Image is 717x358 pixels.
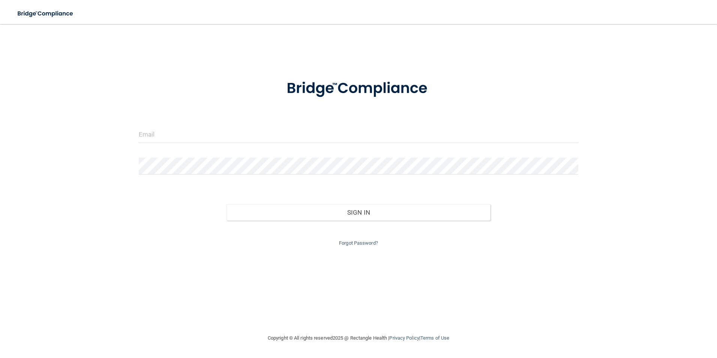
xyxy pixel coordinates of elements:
[271,69,446,108] img: bridge_compliance_login_screen.278c3ca4.svg
[587,305,708,335] iframe: Drift Widget Chat Controller
[339,240,378,246] a: Forgot Password?
[389,335,419,341] a: Privacy Policy
[226,204,490,221] button: Sign In
[222,326,495,350] div: Copyright © All rights reserved 2025 @ Rectangle Health | |
[11,6,80,21] img: bridge_compliance_login_screen.278c3ca4.svg
[139,126,579,143] input: Email
[420,335,449,341] a: Terms of Use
